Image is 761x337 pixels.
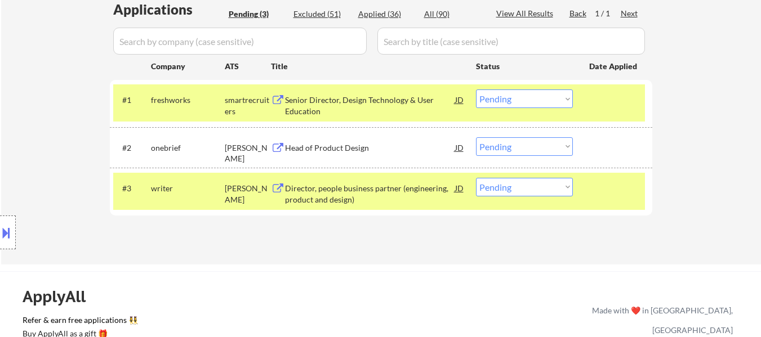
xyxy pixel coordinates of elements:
div: Title [271,61,465,72]
div: Pending (3) [229,8,285,20]
div: Excluded (51) [293,8,350,20]
input: Search by company (case sensitive) [113,28,367,55]
div: Status [476,56,573,76]
div: All (90) [424,8,480,20]
div: JD [454,89,465,110]
div: Head of Product Design [285,142,455,154]
div: Next [621,8,639,19]
div: 1 / 1 [595,8,621,19]
div: Back [569,8,588,19]
div: [PERSON_NAME] [225,142,271,164]
div: Company [151,61,225,72]
div: View All Results [496,8,557,19]
div: JD [454,178,465,198]
div: smartrecruiters [225,95,271,116]
div: Senior Director, Design Technology & User Education [285,95,455,116]
div: Applications [113,3,225,16]
input: Search by title (case sensitive) [377,28,645,55]
div: Date Applied [589,61,639,72]
div: ATS [225,61,271,72]
div: [PERSON_NAME] [225,183,271,205]
div: Applied (36) [358,8,415,20]
div: JD [454,137,465,158]
div: Director, people business partner (engineering, product and design) [285,183,455,205]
